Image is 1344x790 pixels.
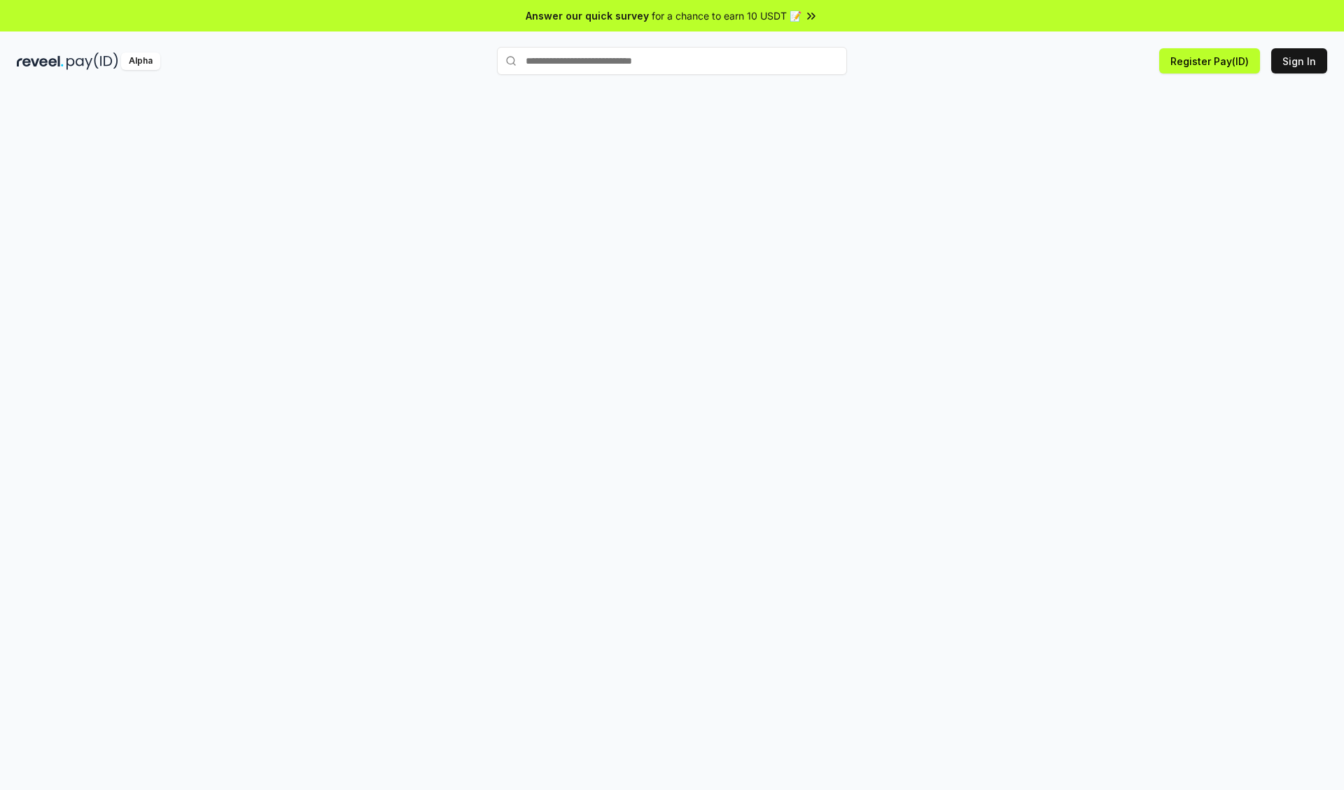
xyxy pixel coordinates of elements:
div: Alpha [121,52,160,70]
span: for a chance to earn 10 USDT 📝 [652,8,801,23]
span: Answer our quick survey [526,8,649,23]
button: Register Pay(ID) [1159,48,1260,73]
img: pay_id [66,52,118,70]
button: Sign In [1271,48,1327,73]
img: reveel_dark [17,52,64,70]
